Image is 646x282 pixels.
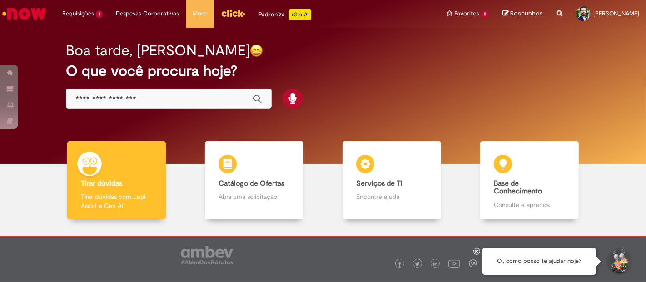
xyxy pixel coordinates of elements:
div: Padroniza [259,9,311,20]
b: Serviços de TI [356,179,403,188]
span: Requisições [62,9,94,18]
a: Catálogo de Ofertas Abra uma solicitação [185,141,323,220]
a: Serviços de TI Encontre ajuda [323,141,461,220]
b: Base de Conhecimento [494,179,542,196]
p: Consulte e aprenda [494,200,565,209]
img: logo_footer_ambev_rotulo_gray.png [181,246,233,264]
h2: O que você procura hoje? [66,63,580,79]
img: happy-face.png [250,44,263,57]
b: Tirar dúvidas [81,179,122,188]
span: Despesas Corporativas [116,9,179,18]
img: click_logo_yellow_360x200.png [221,6,245,20]
img: logo_footer_facebook.png [398,262,402,267]
p: +GenAi [289,9,311,20]
div: Oi, como posso te ajudar hoje? [482,248,596,275]
a: Rascunhos [502,10,543,18]
img: logo_footer_twitter.png [415,262,420,267]
a: Base de Conhecimento Consulte e aprenda [461,141,598,220]
p: Encontre ajuda [356,192,427,201]
span: Rascunhos [510,9,543,18]
img: ServiceNow [1,5,48,23]
span: 1 [96,10,103,18]
b: Catálogo de Ofertas [219,179,284,188]
p: Tirar dúvidas com Lupi Assist e Gen Ai [81,192,152,210]
img: logo_footer_workplace.png [469,259,477,267]
img: logo_footer_youtube.png [448,257,460,269]
button: Iniciar Conversa de Suporte [605,248,632,275]
a: Tirar dúvidas Tirar dúvidas com Lupi Assist e Gen Ai [48,141,185,220]
p: Abra uma solicitação [219,192,290,201]
h2: Boa tarde, [PERSON_NAME] [66,43,250,59]
span: Favoritos [454,9,479,18]
span: More [193,9,207,18]
span: 2 [481,10,489,18]
span: [PERSON_NAME] [593,10,639,17]
img: logo_footer_linkedin.png [433,262,437,267]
